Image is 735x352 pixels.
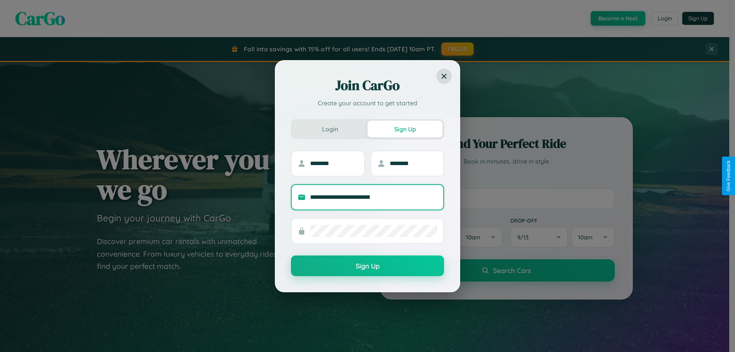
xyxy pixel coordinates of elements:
button: Login [292,121,367,138]
div: Give Feedback [726,160,731,192]
button: Sign Up [367,121,443,138]
p: Create your account to get started [291,98,444,108]
h2: Join CarGo [291,76,444,95]
button: Sign Up [291,255,444,276]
